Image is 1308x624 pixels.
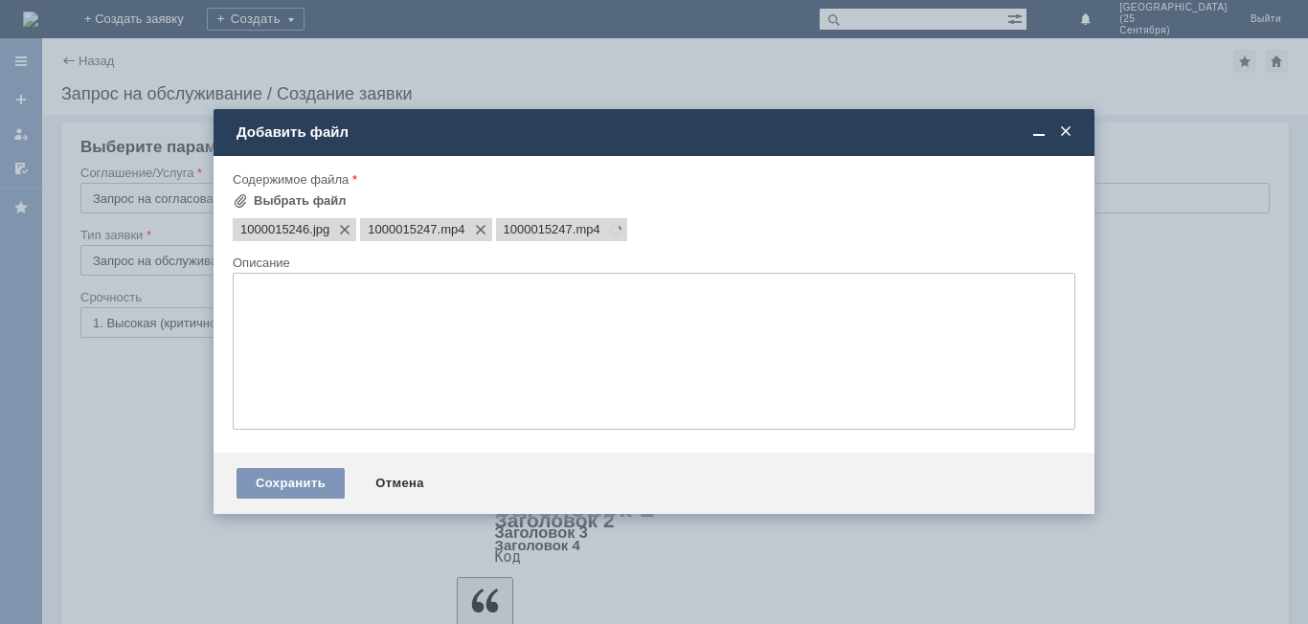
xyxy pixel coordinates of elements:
span: 1000015247.mp4 [504,222,573,237]
span: 1000015247.mp4 [438,222,465,237]
span: 1000015246.jpg [240,222,309,237]
div: Описание [233,256,1071,269]
span: 1000015246.jpg [309,222,329,237]
span: Закрыть [1056,123,1075,141]
div: Выбрать файл [254,193,347,209]
div: Добрый вечер! [DATE] 17.50 покупатель уронил товар с полки . Крышка треснула и не закрывается. [G... [8,8,280,100]
span: 1000015247.mp4 [368,222,437,237]
div: Содержимое файла [233,173,1071,186]
div: Добавить файл [237,123,1075,141]
span: Свернуть (Ctrl + M) [1029,123,1049,141]
span: 1000015247.mp4 [573,222,600,237]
